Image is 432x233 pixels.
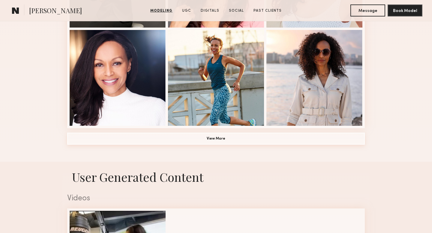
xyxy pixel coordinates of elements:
[198,8,222,13] a: Digitals
[180,8,193,13] a: UGC
[388,8,422,13] a: Book Model
[67,133,365,145] button: View More
[62,169,370,185] h1: User Generated Content
[388,4,422,16] button: Book Model
[350,4,385,16] button: Message
[251,8,284,13] a: Past Clients
[29,6,82,16] span: [PERSON_NAME]
[226,8,246,13] a: Social
[67,195,365,202] div: Videos
[148,8,175,13] a: Modeling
